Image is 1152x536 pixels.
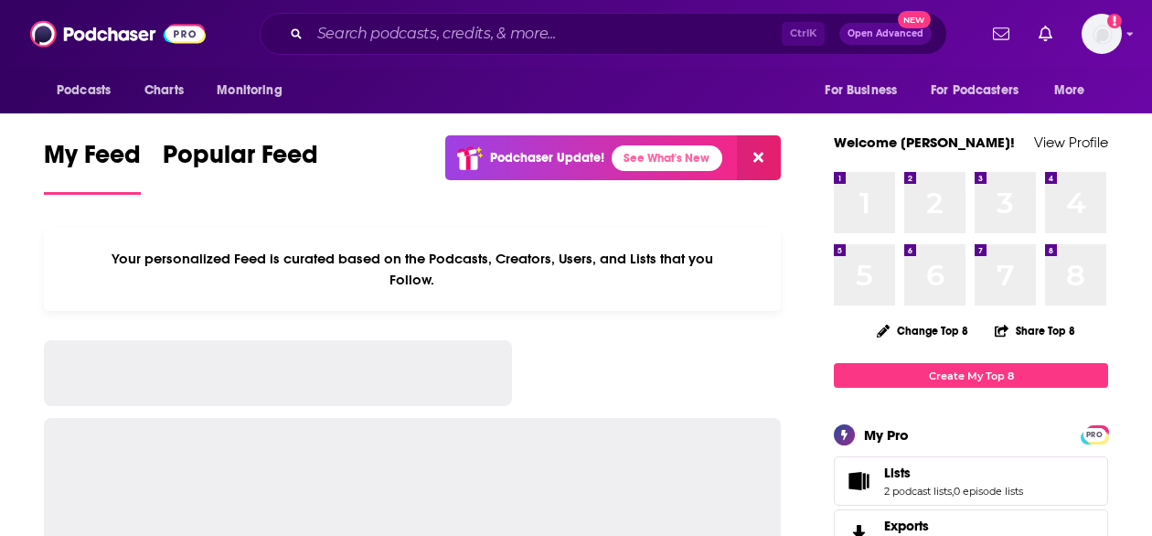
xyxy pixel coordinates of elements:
[812,73,920,108] button: open menu
[931,78,1019,103] span: For Podcasters
[954,485,1023,498] a: 0 episode lists
[848,29,923,38] span: Open Advanced
[864,426,909,444] div: My Pro
[44,73,134,108] button: open menu
[834,363,1108,388] a: Create My Top 8
[952,485,954,498] span: ,
[782,22,825,46] span: Ctrl K
[1082,14,1122,54] button: Show profile menu
[834,456,1108,506] span: Lists
[612,145,722,171] a: See What's New
[840,468,877,494] a: Lists
[898,11,931,28] span: New
[217,78,282,103] span: Monitoring
[834,134,1015,151] a: Welcome [PERSON_NAME]!
[1083,428,1105,442] span: PRO
[884,465,911,481] span: Lists
[884,485,952,498] a: 2 podcast lists
[1041,73,1108,108] button: open menu
[884,518,929,534] span: Exports
[919,73,1045,108] button: open menu
[1082,14,1122,54] span: Logged in as aridings
[1034,134,1108,151] a: View Profile
[30,16,206,51] img: Podchaser - Follow, Share and Rate Podcasts
[490,150,604,166] p: Podchaser Update!
[825,78,897,103] span: For Business
[1031,18,1060,49] a: Show notifications dropdown
[133,73,195,108] a: Charts
[163,139,318,195] a: Popular Feed
[57,78,111,103] span: Podcasts
[44,228,781,311] div: Your personalized Feed is curated based on the Podcasts, Creators, Users, and Lists that you Follow.
[839,23,932,45] button: Open AdvancedNew
[44,139,141,195] a: My Feed
[260,13,947,55] div: Search podcasts, credits, & more...
[44,139,141,181] span: My Feed
[884,465,1023,481] a: Lists
[1054,78,1085,103] span: More
[866,319,979,342] button: Change Top 8
[163,139,318,181] span: Popular Feed
[986,18,1017,49] a: Show notifications dropdown
[1107,14,1122,28] svg: Add a profile image
[1083,427,1105,441] a: PRO
[310,19,782,48] input: Search podcasts, credits, & more...
[1082,14,1122,54] img: User Profile
[204,73,305,108] button: open menu
[994,313,1076,348] button: Share Top 8
[144,78,184,103] span: Charts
